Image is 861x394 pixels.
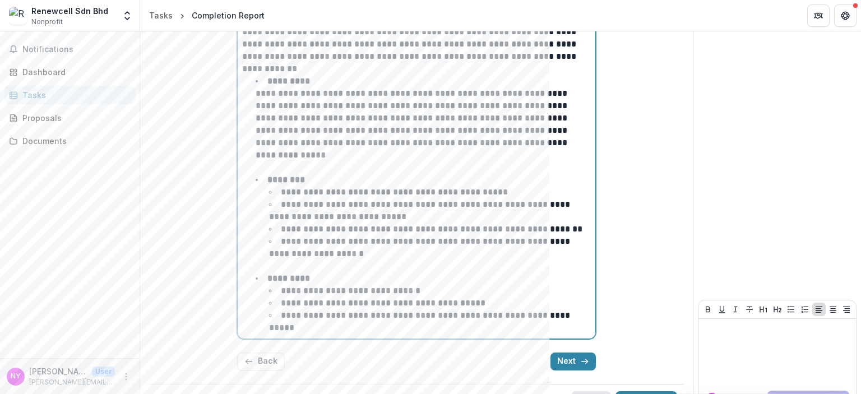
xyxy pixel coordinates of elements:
[701,303,715,316] button: Bold
[812,303,826,316] button: Align Left
[29,365,87,377] p: [PERSON_NAME]
[11,373,21,380] div: Nur Muhammad Najmi bin Yusran
[119,4,135,27] button: Open entity switcher
[145,7,269,24] nav: breadcrumb
[92,367,115,377] p: User
[798,303,812,316] button: Ordered List
[119,370,133,383] button: More
[784,303,798,316] button: Bullet List
[4,63,135,81] a: Dashboard
[743,303,756,316] button: Strike
[4,40,135,58] button: Notifications
[192,10,265,21] div: Completion Report
[826,303,840,316] button: Align Center
[22,66,126,78] div: Dashboard
[757,303,770,316] button: Heading 1
[31,17,63,27] span: Nonprofit
[29,377,115,387] p: [PERSON_NAME][EMAIL_ADDRESS][DOMAIN_NAME]
[22,45,131,54] span: Notifications
[145,7,177,24] a: Tasks
[31,5,108,17] div: Renewcell Sdn Bhd
[834,4,857,27] button: Get Help
[550,353,596,370] button: Next
[4,109,135,127] a: Proposals
[807,4,830,27] button: Partners
[149,10,173,21] div: Tasks
[22,89,126,101] div: Tasks
[4,86,135,104] a: Tasks
[9,7,27,25] img: Renewcell Sdn Bhd
[22,135,126,147] div: Documents
[715,303,729,316] button: Underline
[729,303,742,316] button: Italicize
[22,112,126,124] div: Proposals
[4,132,135,150] a: Documents
[237,353,285,370] button: Back
[840,303,853,316] button: Align Right
[771,303,784,316] button: Heading 2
